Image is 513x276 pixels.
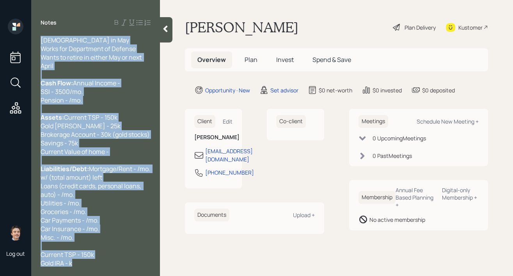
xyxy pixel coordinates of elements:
div: [PHONE_NUMBER] [205,168,254,177]
div: Set advisor [270,86,298,94]
div: Kustomer [458,23,483,32]
img: robby-grisanti-headshot.png [8,225,23,241]
span: Assets: [41,113,64,122]
div: Log out [6,250,25,257]
div: $0 invested [373,86,402,94]
span: Overview [197,55,226,64]
div: Digital-only Membership + [442,186,479,201]
div: Opportunity · New [205,86,250,94]
div: Schedule New Meeting + [417,118,479,125]
span: Annual Income - SSI - 3500/mo. Pension - /mo. [41,79,120,104]
div: [EMAIL_ADDRESS][DOMAIN_NAME] [205,147,253,163]
h6: Documents [194,209,229,221]
span: Current TSP - 150k Gold IRA - k [41,250,94,267]
h6: Meetings [359,115,388,128]
span: [DEMOGRAPHIC_DATA] in May Works for Department of Defense Wants to retire in either May or next A... [41,36,143,70]
div: Annual Fee Based Planning + [396,186,436,209]
h1: [PERSON_NAME] [185,19,298,36]
h6: Client [194,115,215,128]
span: Cash Flow: [41,79,73,87]
div: Upload + [293,211,315,219]
div: $0 deposited [422,86,455,94]
span: Liabilities/Debt: [41,165,89,173]
div: $0 net-worth [319,86,352,94]
span: Current TSP - 150k Gold [PERSON_NAME] - 25k Brokerage Account - 30k (gold stocks) Savings - 75k C... [41,113,150,156]
div: Plan Delivery [405,23,436,32]
div: 0 Upcoming Meeting s [373,134,426,142]
span: Spend & Save [312,55,351,64]
div: 0 Past Meeting s [373,152,412,160]
span: Mortgage/Rent - /mo. w/ (total amount) left Loans (credit cards, personal loans, auto) - /mo. Uti... [41,165,151,242]
span: Invest [276,55,294,64]
label: Notes [41,19,57,27]
span: Plan [245,55,257,64]
div: No active membership [369,216,425,224]
h6: Co-client [276,115,306,128]
h6: [PERSON_NAME] [194,134,233,141]
div: Edit [223,118,233,125]
h6: Membership [359,191,396,204]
